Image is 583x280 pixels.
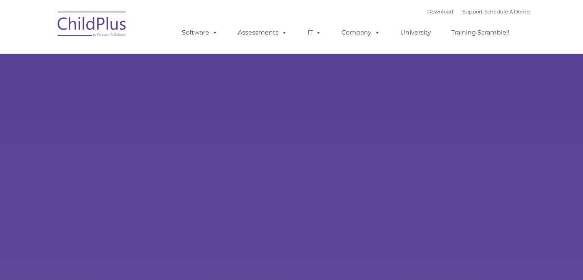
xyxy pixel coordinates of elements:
a: IT [300,25,329,40]
a: Download [427,8,453,15]
a: Training Scramble!! [444,25,517,40]
a: Assessments [230,25,295,40]
a: Software [174,25,225,40]
a: Support [462,8,483,15]
a: Schedule A Demo [484,8,530,15]
a: University [393,25,439,40]
img: ChildPlus by Procare Solutions [54,6,130,44]
font: | [427,8,530,15]
a: Company [334,25,388,40]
